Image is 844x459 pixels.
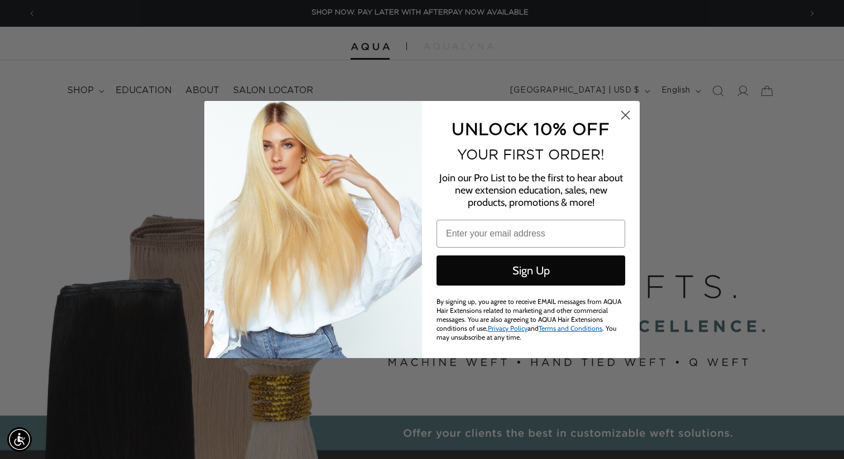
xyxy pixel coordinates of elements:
[616,105,635,125] button: Close dialog
[539,324,602,332] a: Terms and Conditions
[457,147,605,162] span: YOUR FIRST ORDER!
[439,172,623,209] span: Join our Pro List to be the first to hear about new extension education, sales, new products, pro...
[488,324,527,332] a: Privacy Policy
[437,297,621,341] span: By signing up, you agree to receive EMAIL messages from AQUA Hair Extensions related to marketing...
[204,101,422,358] img: daab8b0d-f573-4e8c-a4d0-05ad8d765127.png
[437,255,625,286] button: Sign Up
[7,427,32,452] div: Accessibility Menu
[788,405,844,459] iframe: Chat Widget
[452,119,610,138] span: UNLOCK 10% OFF
[437,220,625,248] input: Enter your email address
